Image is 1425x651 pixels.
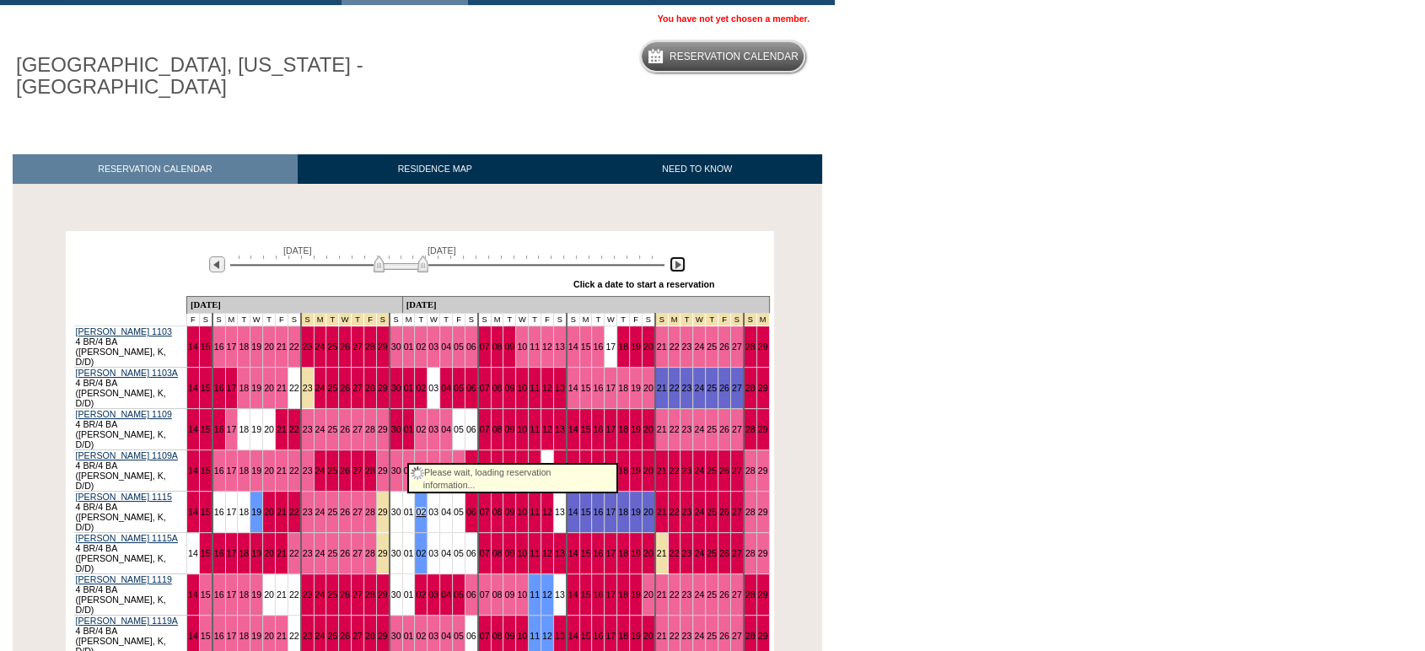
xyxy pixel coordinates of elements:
[454,507,464,517] a: 05
[593,342,603,352] a: 16
[504,548,514,558] a: 09
[555,383,565,393] a: 13
[441,548,451,558] a: 04
[480,424,490,434] a: 07
[303,589,313,600] a: 23
[303,342,313,352] a: 23
[378,465,388,476] a: 29
[188,424,198,434] a: 14
[681,383,691,393] a: 23
[303,465,313,476] a: 23
[517,383,527,393] a: 10
[209,256,225,272] img: Previous
[732,424,742,434] a: 27
[303,507,313,517] a: 23
[758,424,768,434] a: 29
[303,383,313,393] a: 23
[530,342,540,352] a: 11
[719,507,729,517] a: 26
[277,548,287,558] a: 21
[264,589,274,600] a: 20
[504,589,514,600] a: 09
[719,424,729,434] a: 26
[327,548,337,558] a: 25
[441,424,451,434] a: 04
[669,342,680,352] a: 22
[719,548,729,558] a: 26
[745,383,756,393] a: 28
[581,342,591,352] a: 15
[391,507,401,517] a: 30
[568,424,578,434] a: 14
[251,507,261,517] a: 19
[618,507,628,517] a: 18
[289,507,299,517] a: 22
[669,465,680,476] a: 22
[352,507,363,517] a: 27
[441,507,451,517] a: 04
[188,589,198,600] a: 14
[239,342,249,352] a: 18
[315,548,325,558] a: 24
[530,507,540,517] a: 11
[76,450,178,460] a: [PERSON_NAME] 1109A
[745,548,756,558] a: 28
[669,383,680,393] a: 22
[201,465,211,476] a: 15
[466,424,476,434] a: 06
[340,465,350,476] a: 26
[593,383,603,393] a: 16
[517,424,527,434] a: 10
[504,383,514,393] a: 09
[214,424,224,434] a: 16
[315,589,325,600] a: 24
[352,342,363,352] a: 27
[745,465,756,476] a: 28
[404,548,414,558] a: 01
[227,342,237,352] a: 17
[239,548,249,558] a: 18
[618,383,628,393] a: 18
[466,342,476,352] a: 06
[681,548,691,558] a: 23
[707,383,717,393] a: 25
[643,342,653,352] a: 20
[188,465,198,476] a: 14
[643,383,653,393] a: 20
[391,424,401,434] a: 30
[657,465,667,476] a: 21
[732,383,742,393] a: 27
[201,589,211,600] a: 15
[542,424,552,434] a: 12
[593,548,603,558] a: 16
[492,507,503,517] a: 08
[416,548,426,558] a: 02
[694,424,704,434] a: 24
[391,465,401,476] a: 30
[188,548,198,558] a: 14
[327,383,337,393] a: 25
[76,368,178,378] a: [PERSON_NAME] 1103A
[365,465,375,476] a: 28
[504,342,514,352] a: 09
[555,548,565,558] a: 13
[555,507,565,517] a: 13
[239,465,249,476] a: 18
[681,507,691,517] a: 23
[201,548,211,558] a: 15
[264,507,274,517] a: 20
[669,424,680,434] a: 22
[707,342,717,352] a: 25
[411,466,424,480] img: spinner.gif
[428,383,438,393] a: 03
[530,424,540,434] a: 11
[657,342,667,352] a: 21
[555,424,565,434] a: 13
[76,574,172,584] a: [PERSON_NAME] 1119
[303,424,313,434] a: 23
[404,342,414,352] a: 01
[239,507,249,517] a: 18
[466,589,476,600] a: 06
[631,507,641,517] a: 19
[480,342,490,352] a: 07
